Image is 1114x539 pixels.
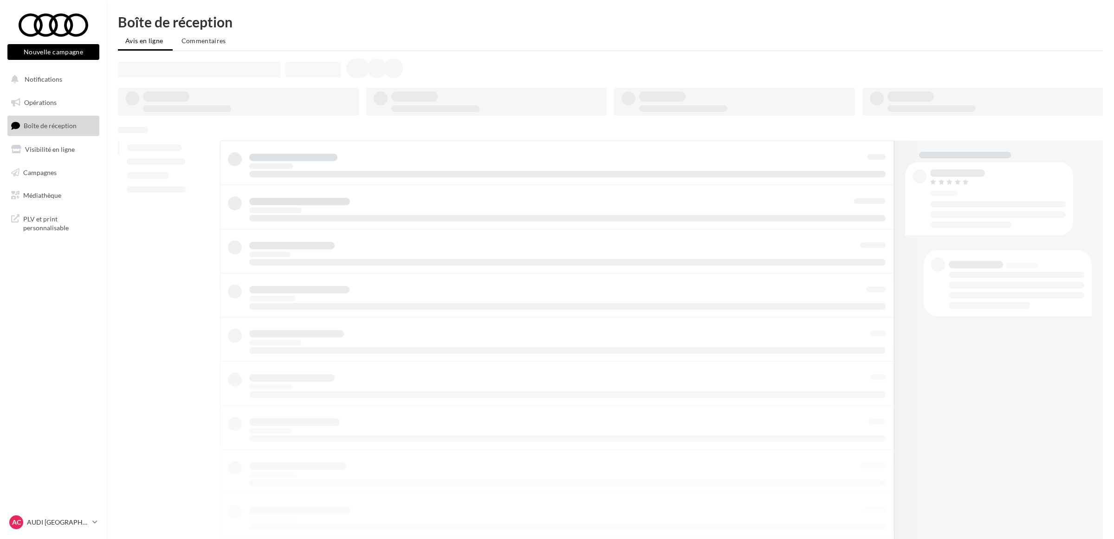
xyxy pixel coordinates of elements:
[12,518,21,527] span: AC
[6,70,97,89] button: Notifications
[6,140,101,159] a: Visibilité en ligne
[6,93,101,112] a: Opérations
[23,168,57,176] span: Campagnes
[24,122,77,130] span: Boîte de réception
[181,37,226,45] span: Commentaires
[118,15,1103,29] div: Boîte de réception
[24,98,57,106] span: Opérations
[6,163,101,182] a: Campagnes
[25,75,62,83] span: Notifications
[7,44,99,60] button: Nouvelle campagne
[6,186,101,205] a: Médiathèque
[27,518,89,527] p: AUDI [GEOGRAPHIC_DATA]
[23,191,61,199] span: Médiathèque
[7,513,99,531] a: AC AUDI [GEOGRAPHIC_DATA]
[23,213,96,233] span: PLV et print personnalisable
[6,209,101,236] a: PLV et print personnalisable
[25,145,75,153] span: Visibilité en ligne
[6,116,101,136] a: Boîte de réception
